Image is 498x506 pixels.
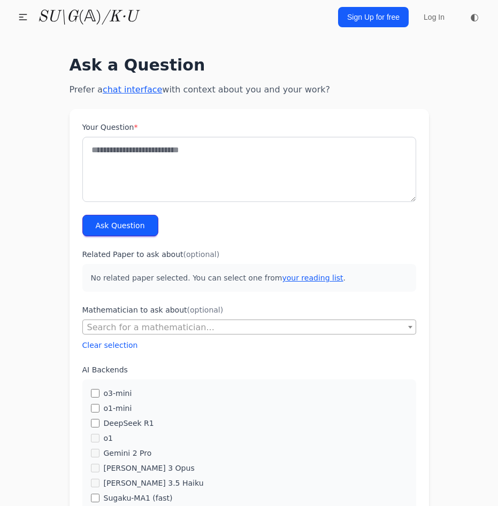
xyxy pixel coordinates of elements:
label: [PERSON_NAME] 3 Opus [104,463,195,473]
label: Sugaku-MA1 (fast) [104,493,173,503]
label: Mathematician to ask about [82,305,416,315]
label: Related Paper to ask about [82,249,416,260]
i: SU\G [37,9,78,25]
span: Search for a mathematician... [87,322,214,332]
i: /K·U [102,9,137,25]
span: Search for a mathematician... [82,320,416,334]
label: [PERSON_NAME] 3.5 Haiku [104,478,204,488]
button: Ask Question [82,215,158,236]
p: Prefer a with context about you and your work? [70,83,429,96]
label: Gemini 2 Pro [104,448,152,458]
button: ◐ [464,6,485,28]
label: AI Backends [82,364,416,375]
span: (optional) [183,250,220,259]
label: Your Question [82,122,416,133]
a: SU\G(𝔸)/K·U [37,7,137,27]
h1: Ask a Question [70,56,429,75]
span: ◐ [470,12,479,22]
label: o3-mini [104,388,132,399]
a: Sign Up for free [338,7,409,27]
span: Search for a mathematician... [83,320,416,335]
label: o1-mini [104,403,132,414]
a: Log In [417,7,451,27]
label: o1 [104,433,113,443]
p: No related paper selected. You can select one from . [82,264,416,292]
a: chat interface [103,84,162,95]
span: (optional) [187,306,224,314]
label: DeepSeek R1 [104,418,154,429]
a: your reading list [282,274,343,282]
button: Clear selection [82,340,138,351]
